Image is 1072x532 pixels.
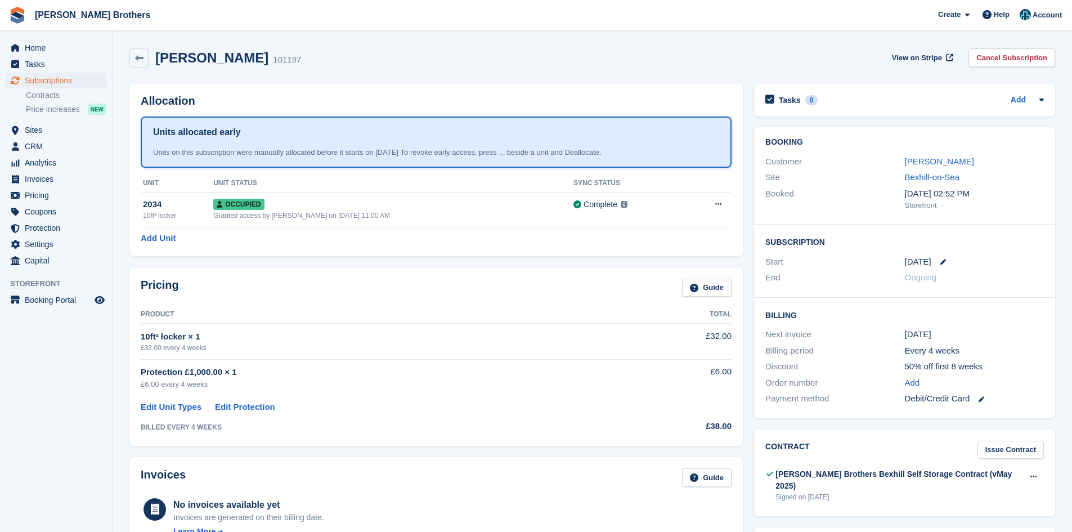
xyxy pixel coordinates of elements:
[765,236,1044,247] h2: Subscription
[765,256,904,269] div: Start
[141,366,636,379] div: Protection £1,000.00 × 1
[682,468,732,487] a: Guide
[765,138,1044,147] h2: Booking
[621,201,627,208] img: icon-info-grey-7440780725fd019a000dd9b08b2336e03edf1995a4989e88bcd33f0948082b44.svg
[6,187,106,203] a: menu
[584,199,617,211] div: Complete
[765,328,904,341] div: Next invoice
[141,232,176,245] a: Add Unit
[143,198,213,211] div: 2034
[6,56,106,72] a: menu
[143,211,213,221] div: 10ft² locker
[1011,94,1026,107] a: Add
[1020,9,1031,20] img: Helen Eldridge
[636,324,732,359] td: £32.00
[6,122,106,138] a: menu
[765,187,904,211] div: Booked
[6,253,106,269] a: menu
[141,279,179,297] h2: Pricing
[25,122,92,138] span: Sites
[25,171,92,187] span: Invoices
[994,9,1010,20] span: Help
[765,377,904,390] div: Order number
[25,40,92,56] span: Home
[765,271,904,284] div: End
[905,187,1044,200] div: [DATE] 02:52 PM
[173,498,324,512] div: No invoices available yet
[141,330,636,343] div: 10ft² locker × 1
[765,345,904,357] div: Billing period
[10,278,112,289] span: Storefront
[6,236,106,252] a: menu
[765,309,1044,320] h2: Billing
[273,53,301,66] div: 101197
[25,292,92,308] span: Booking Portal
[141,468,186,487] h2: Invoices
[6,204,106,220] a: menu
[155,50,268,65] h2: [PERSON_NAME]
[25,187,92,203] span: Pricing
[141,95,732,108] h2: Allocation
[25,236,92,252] span: Settings
[765,171,904,184] div: Site
[775,468,1023,492] div: [PERSON_NAME] Brothers Bexhill Self Storage Contract (vMay 2025)
[892,52,942,64] span: View on Stripe
[9,7,26,24] img: stora-icon-8386f47178a22dfd0bd8f6a31ec36ba5ce8667c1dd55bd0f319d3a0aa187defe.svg
[141,379,636,390] div: £6.00 every 4 weeks
[573,175,684,193] th: Sync Status
[887,48,956,67] a: View on Stripe
[25,155,92,171] span: Analytics
[775,492,1023,502] div: Signed on [DATE]
[682,279,732,297] a: Guide
[905,392,1044,405] div: Debit/Credit Card
[141,422,636,432] div: BILLED EVERY 4 WEEKS
[765,360,904,373] div: Discount
[25,204,92,220] span: Coupons
[25,138,92,154] span: CRM
[141,343,636,353] div: £32.00 every 4 weeks
[938,9,961,20] span: Create
[25,220,92,236] span: Protection
[6,171,106,187] a: menu
[153,147,719,158] div: Units on this subscription were manually allocated before it starts on [DATE] To revoke early acc...
[905,200,1044,211] div: Storefront
[905,360,1044,373] div: 50% off first 8 weeks
[93,293,106,307] a: Preview store
[905,377,920,390] a: Add
[765,155,904,168] div: Customer
[805,95,818,105] div: 0
[141,401,201,414] a: Edit Unit Types
[26,103,106,115] a: Price increases NEW
[153,126,241,139] h1: Units allocated early
[905,157,974,166] a: [PERSON_NAME]
[6,292,106,308] a: menu
[636,359,732,396] td: £6.00
[977,441,1044,459] a: Issue Contract
[173,512,324,524] div: Invoices are generated on their billing date.
[213,175,573,193] th: Unit Status
[905,345,1044,357] div: Every 4 weeks
[636,420,732,433] div: £38.00
[765,392,904,405] div: Payment method
[25,56,92,72] span: Tasks
[26,90,106,101] a: Contracts
[25,253,92,269] span: Capital
[6,155,106,171] a: menu
[25,73,92,88] span: Subscriptions
[141,306,636,324] th: Product
[968,48,1055,67] a: Cancel Subscription
[30,6,155,24] a: [PERSON_NAME] Brothers
[6,73,106,88] a: menu
[141,175,213,193] th: Unit
[215,401,275,414] a: Edit Protection
[213,211,573,221] div: Granted access by [PERSON_NAME] on [DATE] 11:00 AM
[26,104,80,115] span: Price increases
[765,441,810,459] h2: Contract
[6,138,106,154] a: menu
[213,199,264,210] span: Occupied
[905,172,960,182] a: Bexhill-on-Sea
[905,328,1044,341] div: [DATE]
[1033,10,1062,21] span: Account
[905,272,937,282] span: Ongoing
[6,40,106,56] a: menu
